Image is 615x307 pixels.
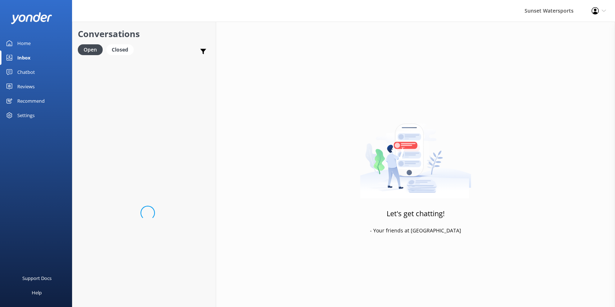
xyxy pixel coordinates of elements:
[387,208,445,219] h3: Let's get chatting!
[17,79,35,94] div: Reviews
[106,44,134,55] div: Closed
[78,44,103,55] div: Open
[106,45,137,53] a: Closed
[22,271,52,285] div: Support Docs
[11,12,52,24] img: yonder-white-logo.png
[17,94,45,108] div: Recommend
[370,227,461,235] p: - Your friends at [GEOGRAPHIC_DATA]
[32,285,42,300] div: Help
[17,108,35,123] div: Settings
[17,65,35,79] div: Chatbot
[78,27,210,41] h2: Conversations
[17,50,31,65] div: Inbox
[78,45,106,53] a: Open
[360,108,471,199] img: artwork of a man stealing a conversation from at giant smartphone
[17,36,31,50] div: Home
